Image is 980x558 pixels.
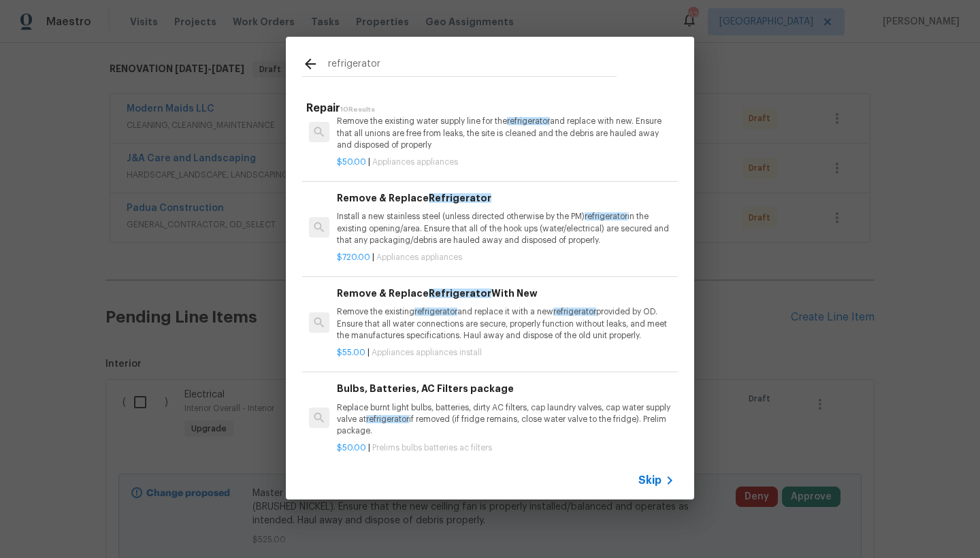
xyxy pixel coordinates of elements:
span: refrigerator [366,415,409,423]
span: refrigerator [553,308,596,316]
p: Remove the existing and replace it with a new provided by OD. Ensure that all water connections a... [337,306,674,341]
span: $50.00 [337,444,366,452]
span: Appliances appliances [372,158,458,166]
h6: Remove & Replace With New [337,286,674,301]
input: Search issues or repairs [328,56,617,76]
span: Refrigerator [429,289,491,298]
span: Skip [638,474,661,487]
p: | [337,252,674,263]
p: | [337,442,674,454]
p: Replace burnt light bulbs, batteries, dirty AC filters, cap laundry valves, cap water supply valv... [337,402,674,437]
span: Appliances appliances install [372,348,482,357]
p: | [337,157,674,168]
p: Remove the existing water supply line for the and replace with new. Ensure that all unions are fr... [337,116,674,150]
span: Prelims bulbs batteries ac filters [372,444,492,452]
p: | [337,347,674,359]
span: refrigerator [414,308,457,316]
span: refrigerator [585,212,627,220]
h5: Repair [306,101,678,116]
span: $50.00 [337,158,366,166]
span: $720.00 [337,253,370,261]
h6: Bulbs, Batteries, AC Filters package [337,381,674,396]
span: $55.00 [337,348,365,357]
p: Install a new stainless steel (unless directed otherwise by the PM) in the existing opening/area.... [337,211,674,246]
span: refrigerator [507,117,550,125]
h6: Remove & Replace [337,191,674,206]
span: 10 Results [340,106,375,113]
span: Refrigerator [429,193,491,203]
span: Appliances appliances [376,253,462,261]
